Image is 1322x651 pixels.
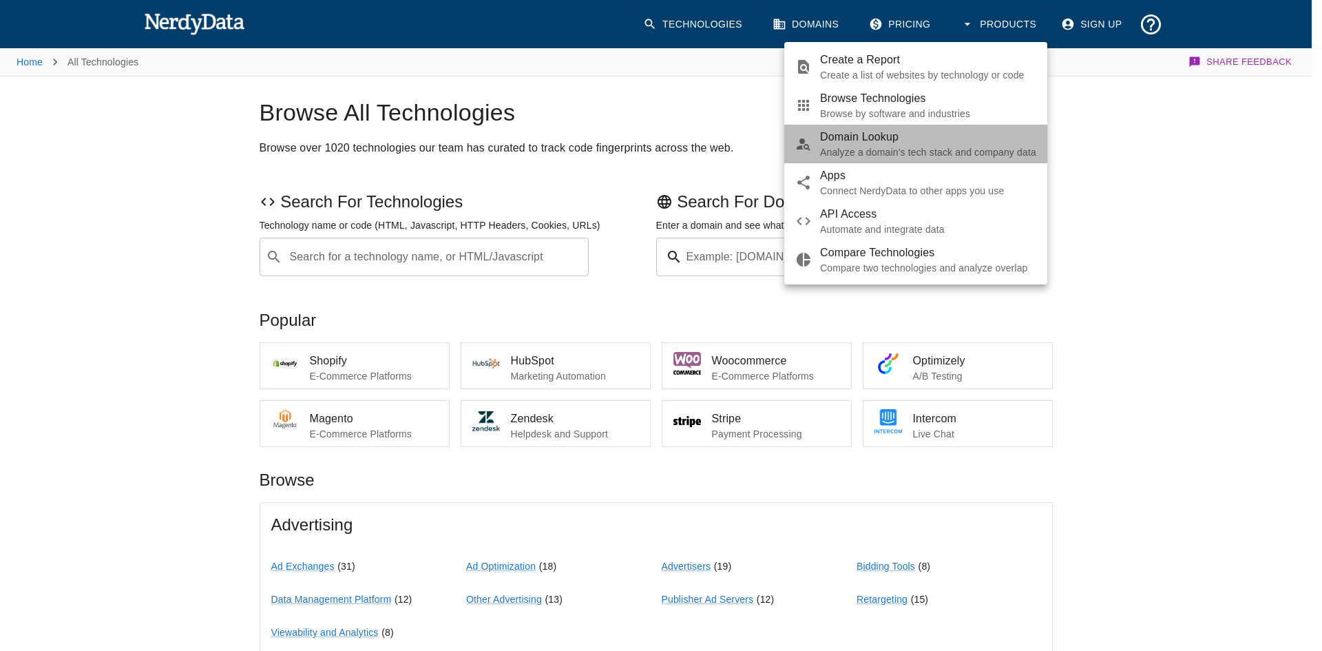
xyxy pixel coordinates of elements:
[820,206,1036,223] span: API Access
[820,68,1036,82] p: Create a list of websites by technology or code
[820,90,1036,107] span: Browse Technologies
[820,261,1036,275] p: Compare two technologies and analyze overlap
[820,184,1036,198] p: Connect NerdyData to other apps you use
[820,129,1036,145] span: Domain Lookup
[820,245,1036,261] span: Compare Technologies
[820,107,1036,121] p: Browse by software and industries
[820,167,1036,184] span: Apps
[820,52,1036,68] span: Create a Report
[820,223,1036,236] p: Automate and integrate data
[820,145,1036,159] p: Analyze a domain's tech stack and company data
